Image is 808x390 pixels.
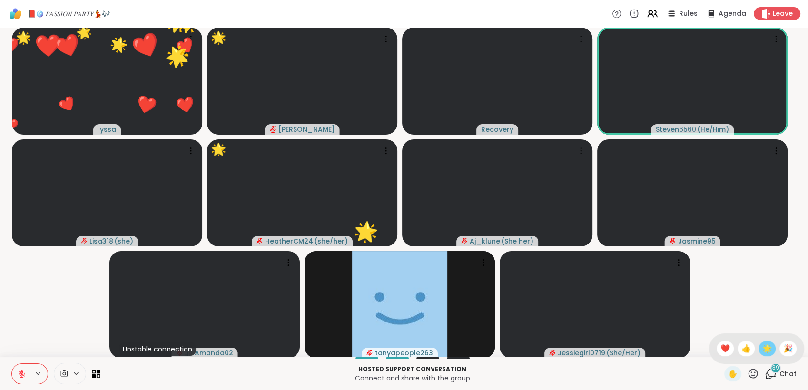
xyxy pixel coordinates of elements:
span: Jasmine95 [678,236,716,246]
span: ( she ) [114,236,133,246]
span: ( she/her ) [314,236,348,246]
div: 🌟 [16,29,31,47]
p: Connect and share with the group [106,373,719,383]
button: ❤️ [126,85,166,125]
span: lyssa [98,125,116,134]
span: 📕🪩 𝑃𝐴𝑆𝑆𝐼𝑂𝑁 𝑃𝐴𝑅𝑇𝑌💃🎶 [28,9,110,19]
span: Steven6560 [656,125,696,134]
span: tanyapeople263 [375,348,433,358]
span: ❤️ [720,343,730,354]
button: ❤️ [42,20,93,71]
span: HeatherCM24 [265,236,313,246]
p: Hosted support conversation [106,365,719,373]
div: Unstable connection [119,342,196,356]
span: audio-muted [81,238,88,244]
span: 🎉 [783,343,793,354]
span: Agenda [719,9,746,19]
span: audio-muted [670,238,676,244]
span: audio-muted [549,350,556,356]
button: 🌟 [345,210,388,253]
div: 🌟 [211,140,226,159]
span: [PERSON_NAME] [278,125,335,134]
span: audio-muted [461,238,468,244]
span: 39 [772,364,779,372]
span: Chat [779,369,797,379]
button: ❤️ [168,88,203,122]
span: ( He/Him ) [697,125,729,134]
span: Rules [679,9,698,19]
span: Leave [773,9,793,19]
img: ShareWell Logomark [8,6,24,22]
span: Jessiegirl0719 [558,348,605,358]
span: Aj_klune [470,236,500,246]
button: 🌟 [101,26,137,62]
span: audio-muted [256,238,263,244]
span: audio-muted [270,126,276,133]
span: audio-muted [366,350,373,356]
button: 🌟 [153,32,201,80]
span: Lisa318 [89,236,113,246]
span: Amanda02 [195,348,233,358]
span: Recovery [481,125,513,134]
span: 👍 [741,343,751,354]
div: 🌟 [211,29,226,47]
span: ( She her ) [501,236,533,246]
button: ❤️ [118,18,175,75]
button: ❤️ [49,87,86,123]
button: 🌟 [69,18,98,47]
span: 🌟 [762,343,772,354]
img: tanyapeople263 [352,251,447,358]
span: ✋ [728,368,738,380]
span: ( She/Her ) [606,348,640,358]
